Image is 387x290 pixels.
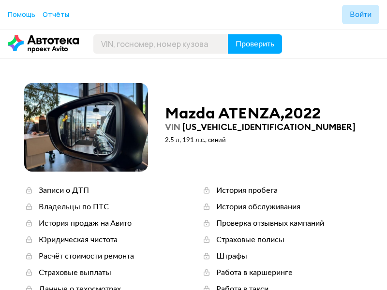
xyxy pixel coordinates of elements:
[216,234,284,245] div: Страховые полисы
[93,34,228,54] input: VIN, госномер, номер кузова
[342,5,379,24] button: Войти
[350,11,372,18] span: Войти
[165,136,226,145] div: 2.5 л, 191 л.c., синий
[39,185,89,196] div: Записи о ДТП
[228,34,282,54] button: Проверить
[39,267,111,278] div: Страховые выплаты
[39,234,118,245] div: Юридическая чистота
[43,10,69,19] a: Отчёты
[39,251,134,261] div: Расчёт стоимости ремонта
[236,40,274,48] span: Проверить
[165,104,321,122] div: Mazda ATENZA , 2022
[216,202,300,212] div: История обслуживания
[216,185,278,196] div: История пробега
[39,202,109,212] div: Владельцы по ПТС
[216,218,324,229] div: Проверка отзывных кампаний
[165,122,356,132] div: [US_VEHICLE_IDENTIFICATION_NUMBER]
[216,267,293,278] div: Работа в каршеринге
[165,121,180,132] span: VIN
[8,10,35,19] a: Помощь
[216,251,247,261] div: Штрафы
[39,218,132,229] div: История продаж на Авито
